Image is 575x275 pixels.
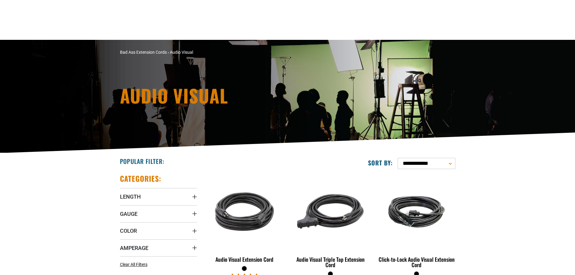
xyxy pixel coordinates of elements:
img: black [292,177,369,246]
summary: Amperage [120,239,197,256]
img: black [379,188,455,235]
img: black [206,177,283,246]
span: Gauge [120,210,137,217]
span: Color [120,227,137,234]
h1: Audio Visual [120,86,341,104]
span: Clear All Filters [120,262,147,267]
span: Audio Visual [170,50,193,55]
div: Click-to-Lock Audio Visual Extension Cord [378,257,455,267]
a: Bad Ass Extension Cords [120,50,167,55]
summary: Gauge [120,205,197,222]
nav: breadcrumbs [120,49,341,56]
a: black Click-to-Lock Audio Visual Extension Cord [378,174,455,271]
span: › [168,50,169,55]
span: Length [120,193,141,200]
div: Audio Visual Triple Tap Extension Cord [292,257,369,267]
summary: Color [120,222,197,239]
div: Audio Visual Extension Cord [206,257,283,262]
label: Sort by: [368,159,393,167]
a: Clear All Filters [120,261,150,268]
a: black Audio Visual Extension Cord [206,174,283,266]
h2: Popular Filter: [120,157,164,165]
summary: Length [120,188,197,205]
span: Amperage [120,245,148,251]
h2: Categories: [120,174,162,183]
a: black Audio Visual Triple Tap Extension Cord [292,174,369,271]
